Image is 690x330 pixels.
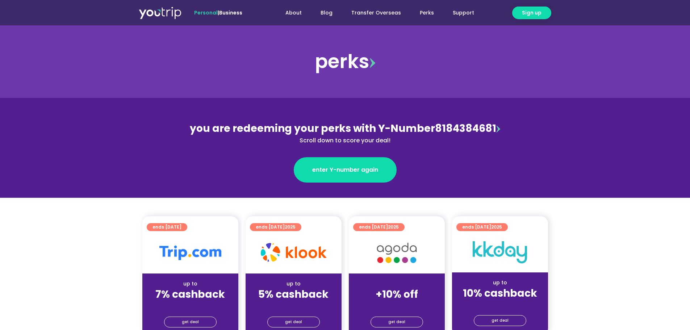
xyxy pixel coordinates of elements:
a: Blog [311,6,342,20]
span: get deal [285,317,302,327]
span: ends [DATE] [359,223,399,231]
span: ends [DATE] [152,223,181,231]
span: get deal [182,317,199,327]
a: enter Y-number again [294,157,397,183]
div: (for stays only) [355,301,439,309]
span: 2025 [491,224,502,230]
a: Sign up [512,7,551,19]
a: get deal [371,317,423,327]
div: 8184384681 [188,121,502,145]
span: 2025 [285,224,296,230]
span: Personal [194,9,218,16]
div: up to [148,280,233,288]
div: up to [458,279,542,287]
div: (for stays only) [148,301,233,309]
strong: +10% off [376,287,418,301]
strong: 10% cashback [463,286,537,300]
a: ends [DATE]2025 [353,223,405,231]
span: enter Y-number again [312,166,378,174]
span: Sign up [522,9,541,17]
span: ends [DATE] [256,223,296,231]
div: (for stays only) [458,300,542,308]
a: About [276,6,311,20]
nav: Menu [262,6,484,20]
a: get deal [164,317,217,327]
a: get deal [267,317,320,327]
span: | [194,9,242,16]
span: 2025 [388,224,399,230]
a: get deal [474,315,526,326]
a: ends [DATE]2025 [456,223,508,231]
a: Business [219,9,242,16]
strong: 7% cashback [155,287,225,301]
a: ends [DATE]2025 [250,223,301,231]
span: ends [DATE] [462,223,502,231]
span: you are redeeming your perks with Y-Number [190,121,435,135]
div: (for stays only) [251,301,336,309]
strong: 5% cashback [258,287,329,301]
span: up to [390,280,403,287]
a: Support [443,6,484,20]
a: Transfer Overseas [342,6,410,20]
a: Perks [410,6,443,20]
span: get deal [388,317,405,327]
span: get deal [492,316,509,326]
a: ends [DATE] [147,223,187,231]
div: Scroll down to score your deal! [188,136,502,145]
div: up to [251,280,336,288]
